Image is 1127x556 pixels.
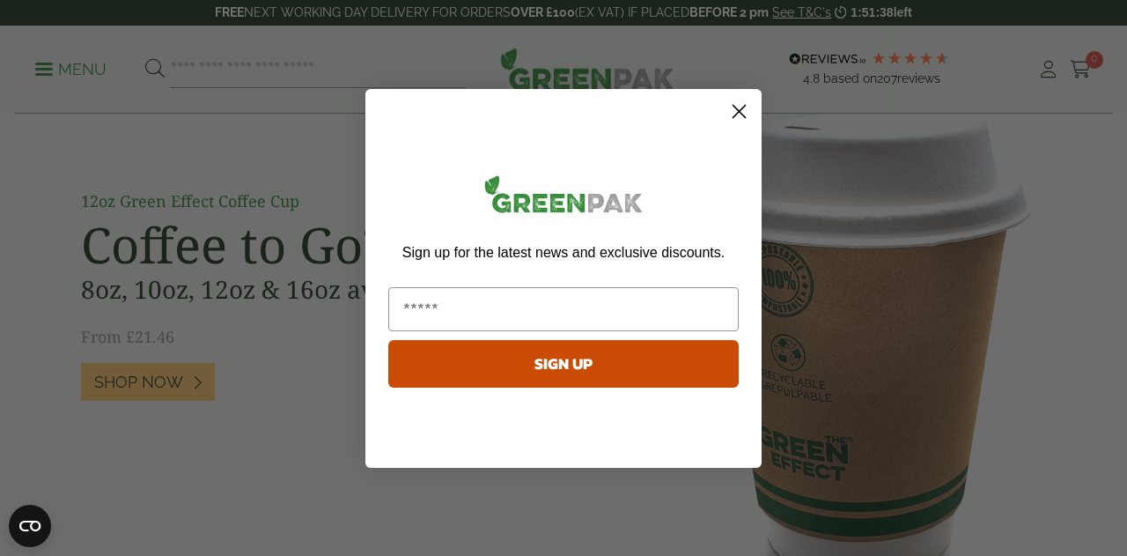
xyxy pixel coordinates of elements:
[9,505,51,547] button: Open CMP widget
[724,96,755,127] button: Close dialog
[388,287,739,331] input: Email
[388,168,739,227] img: greenpak_logo
[402,245,725,260] span: Sign up for the latest news and exclusive discounts.
[388,340,739,388] button: SIGN UP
